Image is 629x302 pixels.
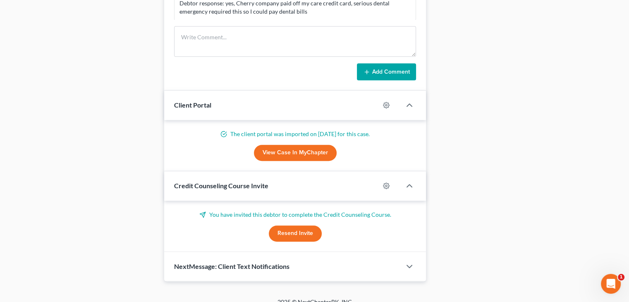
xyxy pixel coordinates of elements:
[254,145,337,161] a: View Case in MyChapter
[269,225,322,242] button: Resend Invite
[174,182,268,189] span: Credit Counseling Course Invite
[174,101,211,109] span: Client Portal
[357,63,416,81] button: Add Comment
[174,262,289,270] span: NextMessage: Client Text Notifications
[174,130,416,138] p: The client portal was imported on [DATE] for this case.
[174,211,416,219] p: You have invited this debtor to complete the Credit Counseling Course.
[618,274,624,280] span: 1
[601,274,621,294] iframe: Intercom live chat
